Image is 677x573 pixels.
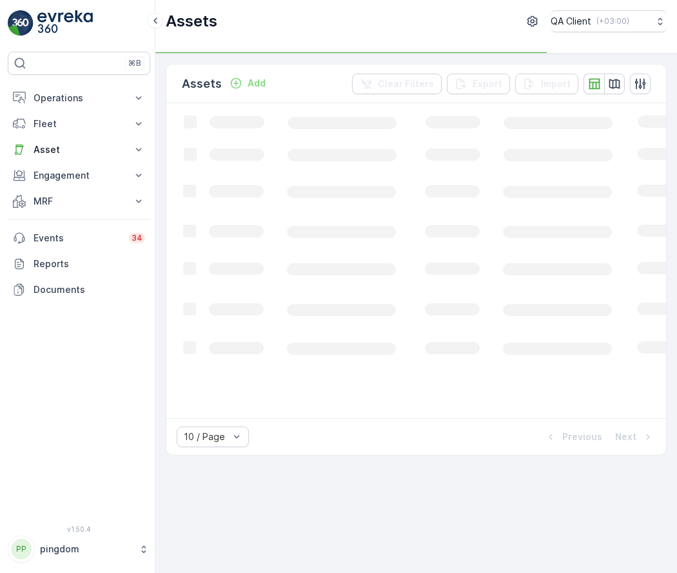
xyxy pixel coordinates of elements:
p: Engagement [34,169,124,182]
p: Fleet [34,117,124,130]
img: logo [8,10,34,36]
a: Reports [8,251,150,277]
button: Engagement [8,163,150,188]
button: Add [224,75,271,91]
p: Assets [166,11,217,32]
p: Import [541,77,571,90]
p: Operations [34,92,124,105]
p: Previous [562,430,602,443]
p: Reports [34,257,145,270]
a: Documents [8,277,150,303]
p: Asset [34,143,124,156]
span: v 1.50.4 [8,525,150,533]
p: Assets [182,75,222,93]
button: Next [614,429,656,445]
button: MRF [8,188,150,214]
button: Operations [8,85,150,111]
p: Add [248,77,266,90]
p: Events [34,232,121,245]
p: Export [473,77,502,90]
p: ⌘B [128,58,141,68]
img: logo_light-DOdMpM7g.png [37,10,93,36]
button: QA Client(+03:00) [551,10,667,32]
p: 34 [132,233,142,243]
a: Events34 [8,225,150,251]
p: Documents [34,283,145,296]
p: ( +03:00 ) [596,16,629,26]
button: PPpingdom [8,536,150,563]
button: Import [515,74,578,94]
button: Asset [8,137,150,163]
p: pingdom [40,543,132,556]
div: PP [11,539,32,559]
button: Clear Filters [352,74,442,94]
p: MRF [34,195,124,208]
p: QA Client [551,15,591,28]
button: Fleet [8,111,150,137]
p: Clear Filters [378,77,434,90]
button: Export [447,74,510,94]
p: Next [615,430,636,443]
button: Previous [543,429,603,445]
